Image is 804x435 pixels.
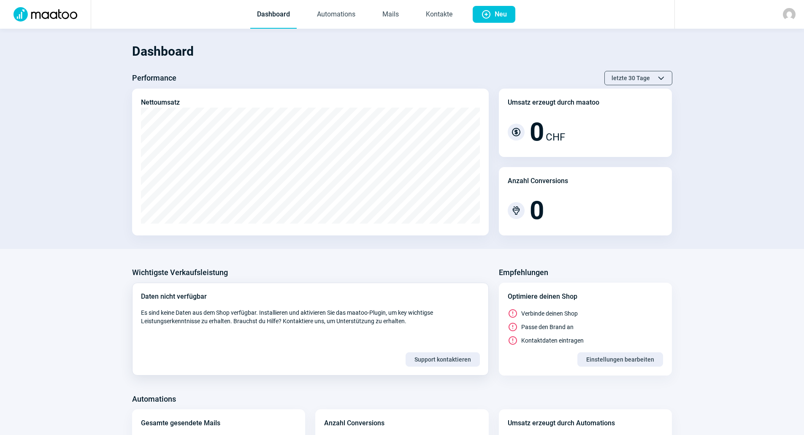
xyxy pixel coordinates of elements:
img: Logo [8,7,82,22]
span: Support kontaktieren [414,353,471,366]
div: Anzahl Conversions [324,418,384,428]
a: Kontakte [419,1,459,29]
img: avatar [783,8,796,21]
button: Support kontaktieren [406,352,480,367]
h3: Wichtigste Verkaufsleistung [132,266,228,279]
div: Anzahl Conversions [508,176,568,186]
h3: Empfehlungen [499,266,548,279]
button: Einstellungen bearbeiten [577,352,663,367]
span: Passe den Brand an [521,323,574,331]
span: letzte 30 Tage [612,71,650,85]
a: Automations [310,1,362,29]
div: Umsatz erzeugt durch Automations [508,418,615,428]
h1: Dashboard [132,37,672,66]
a: Dashboard [250,1,297,29]
span: Verbinde deinen Shop [521,309,578,318]
span: Es sind keine Daten aus dem Shop verfügbar. Installieren und aktivieren Sie das maatoo-Plugin, um... [141,308,480,325]
div: Nettoumsatz [141,97,180,108]
h3: Performance [132,71,176,85]
span: Einstellungen bearbeiten [586,353,654,366]
span: 0 [530,198,544,223]
span: 0 [530,119,544,145]
button: Neu [473,6,515,23]
a: Mails [376,1,406,29]
h3: Automations [132,392,176,406]
div: Daten nicht verfügbar [141,292,480,302]
span: Kontaktdaten eintragen [521,336,584,345]
div: Gesamte gesendete Mails [141,418,220,428]
div: Optimiere deinen Shop [508,292,663,302]
span: Neu [495,6,507,23]
span: CHF [546,130,565,145]
div: Umsatz erzeugt durch maatoo [508,97,599,108]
